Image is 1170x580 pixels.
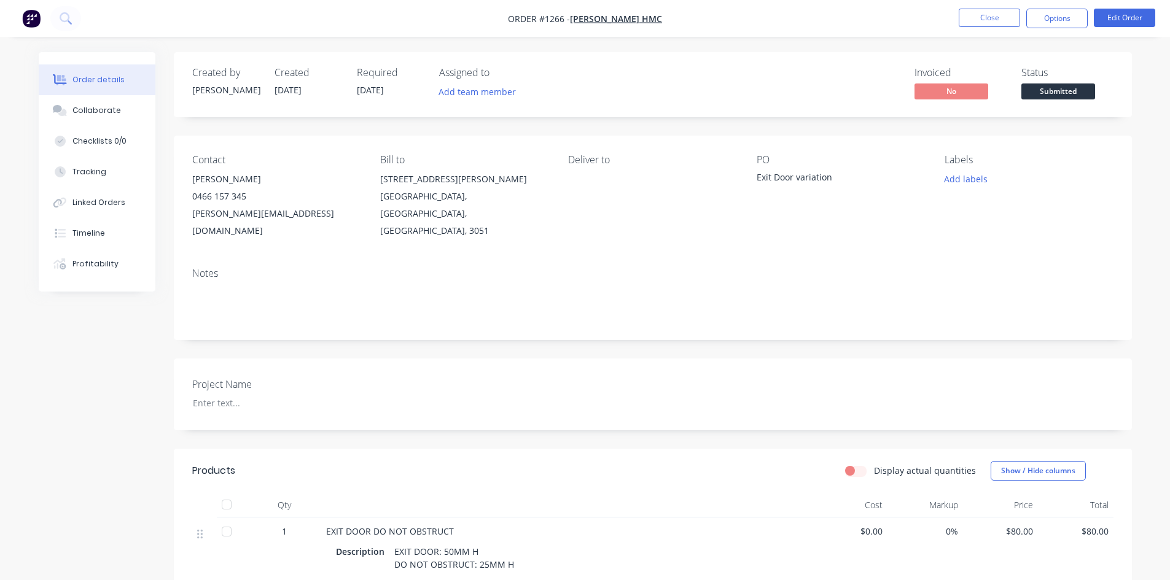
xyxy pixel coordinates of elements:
[757,171,910,188] div: Exit Door variation
[1043,525,1109,538] span: $80.00
[72,105,121,116] div: Collaborate
[248,493,321,517] div: Qty
[380,188,548,239] div: [GEOGRAPHIC_DATA], [GEOGRAPHIC_DATA], [GEOGRAPHIC_DATA], 3051
[432,83,522,100] button: Add team member
[892,525,958,538] span: 0%
[1038,493,1113,517] div: Total
[357,84,384,96] span: [DATE]
[439,67,562,79] div: Assigned to
[72,228,105,239] div: Timeline
[192,377,346,392] label: Project Name
[192,171,361,188] div: [PERSON_NAME]
[282,525,287,538] span: 1
[39,95,155,126] button: Collaborate
[1094,9,1155,27] button: Edit Order
[439,83,523,100] button: Add team member
[1021,67,1113,79] div: Status
[192,268,1113,279] div: Notes
[192,188,361,205] div: 0466 157 345
[72,197,125,208] div: Linked Orders
[72,166,106,177] div: Tracking
[39,64,155,95] button: Order details
[192,205,361,239] div: [PERSON_NAME][EMAIL_ADDRESS][DOMAIN_NAME]
[39,126,155,157] button: Checklists 0/0
[1021,83,1095,99] span: Submitted
[192,154,361,166] div: Contact
[22,9,41,28] img: Factory
[915,83,988,99] span: No
[72,136,127,147] div: Checklists 0/0
[508,13,570,25] span: Order #1266 -
[757,154,925,166] div: PO
[968,525,1034,538] span: $80.00
[39,218,155,249] button: Timeline
[1026,9,1088,28] button: Options
[192,67,260,79] div: Created by
[945,154,1113,166] div: Labels
[336,543,389,560] div: Description
[813,493,888,517] div: Cost
[72,74,125,85] div: Order details
[874,464,976,477] label: Display actual quantities
[568,154,736,166] div: Deliver to
[326,525,454,537] span: EXIT DOOR DO NOT OBSTRUCT
[1021,83,1095,102] button: Submitted
[380,171,548,239] div: [STREET_ADDRESS][PERSON_NAME][GEOGRAPHIC_DATA], [GEOGRAPHIC_DATA], [GEOGRAPHIC_DATA], 3051
[192,83,260,96] div: [PERSON_NAME]
[39,187,155,218] button: Linked Orders
[275,67,342,79] div: Created
[380,171,548,188] div: [STREET_ADDRESS][PERSON_NAME]
[817,525,883,538] span: $0.00
[570,13,662,25] a: [PERSON_NAME] HMC
[963,493,1039,517] div: Price
[357,67,424,79] div: Required
[275,84,302,96] span: [DATE]
[991,461,1086,481] button: Show / Hide columns
[887,493,963,517] div: Markup
[959,9,1020,27] button: Close
[938,171,994,187] button: Add labels
[72,258,119,269] div: Profitability
[39,157,155,187] button: Tracking
[192,463,235,478] div: Products
[39,249,155,279] button: Profitability
[915,67,1007,79] div: Invoiced
[380,154,548,166] div: Bill to
[192,171,361,239] div: [PERSON_NAME]0466 157 345[PERSON_NAME][EMAIL_ADDRESS][DOMAIN_NAME]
